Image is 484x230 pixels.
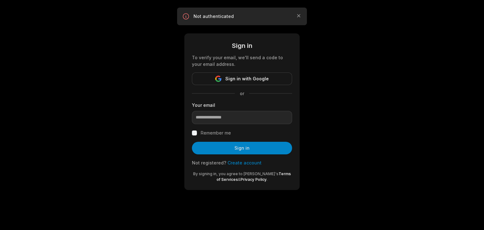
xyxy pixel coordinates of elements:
[192,41,292,50] div: Sign in
[225,75,269,83] span: Sign in with Google
[238,177,240,182] span: &
[192,54,292,67] div: To verify your email, we'll send a code to your email address.
[192,102,292,108] label: Your email
[228,160,262,165] a: Create account
[235,90,249,97] span: or
[192,160,226,165] span: Not registered?
[201,129,231,137] label: Remember me
[193,13,291,20] p: Not authenticated
[193,171,279,176] span: By signing in, you agree to [PERSON_NAME]'s
[240,177,267,182] a: Privacy Policy
[216,171,291,182] a: Terms of Services
[192,142,292,154] button: Sign in
[267,177,268,182] span: .
[192,72,292,85] button: Sign in with Google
